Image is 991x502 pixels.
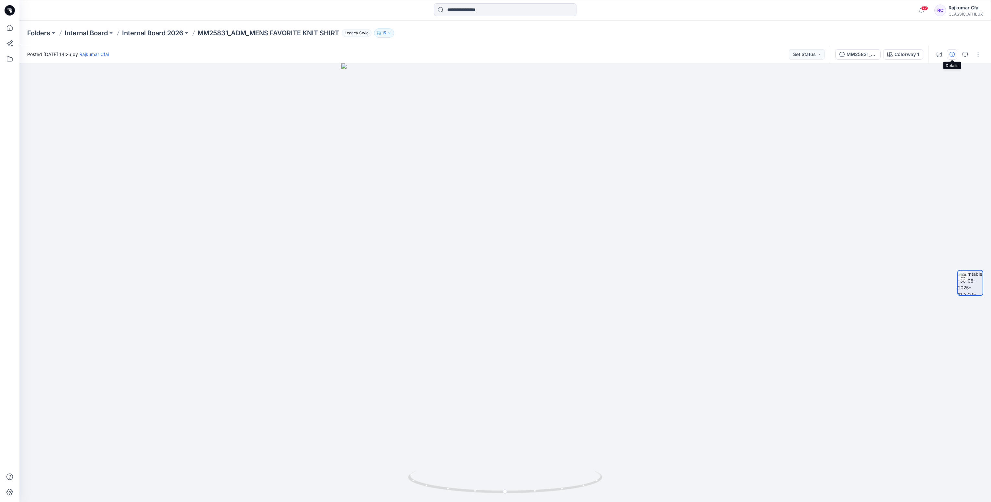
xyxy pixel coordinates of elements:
button: Legacy Style [339,28,371,38]
img: turntable-30-08-2025-11:27:05 [958,271,983,295]
button: 15 [374,28,394,38]
p: 15 [382,29,386,37]
a: Internal Board 2026 [122,28,183,38]
p: MM25831_ADM_MENS FAVORITE KNIT SHIRT [198,28,339,38]
button: MM25831_ADM_MENS FAVORITE KNIT SHIRT-08-29-25 [835,49,881,60]
button: Colorway 1 [883,49,923,60]
div: MM25831_ADM_MENS FAVORITE KNIT SHIRT-08-29-25 [847,51,876,58]
a: Internal Board [64,28,108,38]
a: Folders [27,28,50,38]
span: 77 [921,6,928,11]
span: Posted [DATE] 14:26 by [27,51,109,58]
span: Legacy Style [342,29,371,37]
div: Colorway 1 [894,51,919,58]
a: Rajkumar Cfai [79,51,109,57]
button: Details [947,49,957,60]
div: CLASSIC_ATHLUX [949,12,983,17]
div: Rajkumar Cfai [949,4,983,12]
div: RC [934,5,946,16]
